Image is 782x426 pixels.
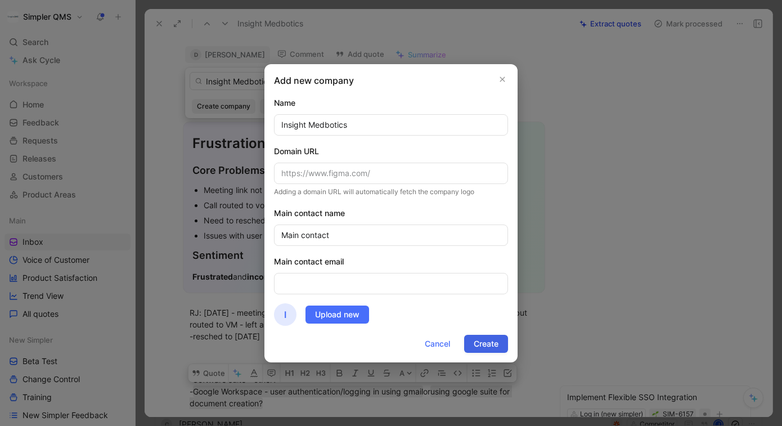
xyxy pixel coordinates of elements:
button: Upload new [305,306,369,324]
span: Upload new [315,308,359,321]
div: Name [274,96,508,110]
div: I [274,303,296,326]
div: Main contact name [274,207,508,220]
button: Cancel [415,335,460,353]
span: Cancel [425,337,450,351]
span: Create [474,337,498,351]
div: Main contact email [274,255,508,268]
button: Create [464,335,508,353]
h2: Add new company [274,74,354,87]
input: Company name [274,114,508,136]
div: Adding a domain URL will automatically fetch the company logo [274,186,508,198]
div: Domain URL [274,145,508,158]
input: https://www.figma.com/ [274,163,508,184]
